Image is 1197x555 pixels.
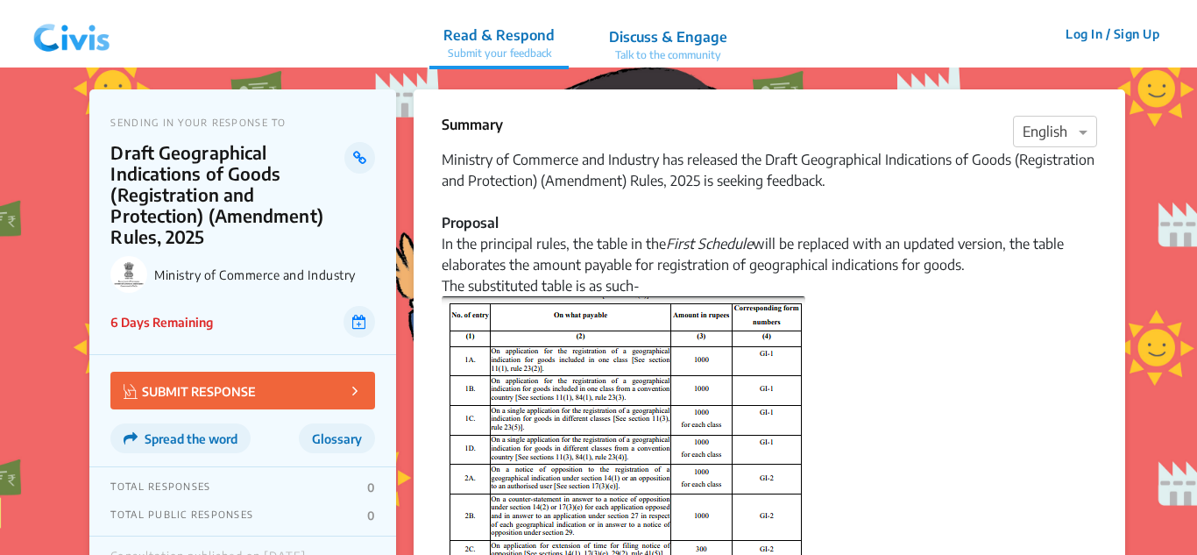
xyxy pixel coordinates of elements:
p: Ministry of Commerce and Industry [154,267,375,282]
img: Ministry of Commerce and Industry logo [110,256,147,293]
p: Summary [442,114,503,135]
img: Vector.jpg [124,384,138,399]
p: 0 [367,509,375,523]
strong: Proposal [442,214,499,231]
span: Spread the word [145,431,237,446]
em: First Schedule [666,235,753,253]
span: Glossary [312,431,362,446]
p: Talk to the community [609,47,727,63]
p: TOTAL RESPONSES [110,480,210,495]
p: 6 Days Remaining [110,313,213,331]
div: Ministry of Commerce and Industry has released the Draft Geographical Indications of Goods (Regis... [442,149,1096,296]
button: Glossary [299,423,375,453]
button: SUBMIT RESPONSE [110,372,375,409]
p: SUBMIT RESPONSE [124,381,256,401]
p: SENDING IN YOUR RESPONSE TO [110,117,375,128]
p: Draft Geographical Indications of Goods (Registration and Protection) (Amendment) Rules, 2025 [110,142,344,247]
p: Submit your feedback [443,46,555,61]
button: Log In / Sign Up [1054,20,1171,47]
p: TOTAL PUBLIC RESPONSES [110,509,253,523]
p: Discuss & Engage [609,26,727,47]
button: Spread the word [110,423,251,453]
p: Read & Respond [443,25,555,46]
p: 0 [367,480,375,495]
img: navlogo.png [26,8,117,60]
